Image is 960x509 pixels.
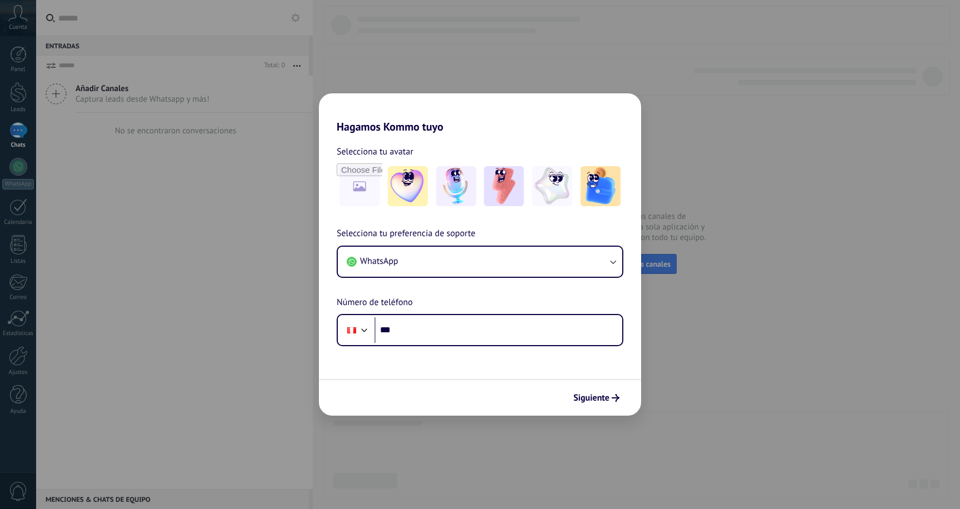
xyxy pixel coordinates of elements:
[338,247,622,277] button: WhatsApp
[573,394,609,402] span: Siguiente
[484,166,524,206] img: -3.jpeg
[319,93,641,133] h2: Hagamos Kommo tuyo
[388,166,428,206] img: -1.jpeg
[337,144,413,159] span: Selecciona tu avatar
[532,166,572,206] img: -4.jpeg
[568,388,624,407] button: Siguiente
[581,166,621,206] img: -5.jpeg
[337,227,476,241] span: Selecciona tu preferencia de soporte
[360,256,398,267] span: WhatsApp
[341,318,362,342] div: Peru: + 51
[337,296,413,310] span: Número de teléfono
[436,166,476,206] img: -2.jpeg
